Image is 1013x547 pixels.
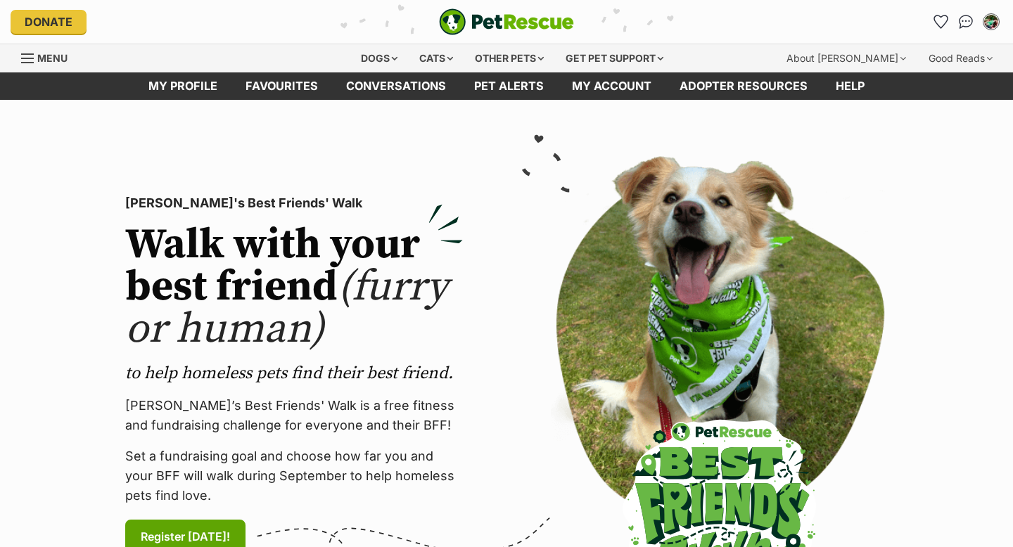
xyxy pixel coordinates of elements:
[125,261,448,356] span: (furry or human)
[558,72,665,100] a: My account
[125,396,463,435] p: [PERSON_NAME]’s Best Friends' Walk is a free fitness and fundraising challenge for everyone and t...
[409,44,463,72] div: Cats
[134,72,231,100] a: My profile
[125,446,463,506] p: Set a fundraising goal and choose how far you and your BFF will walk during September to help hom...
[332,72,460,100] a: conversations
[929,11,1002,33] ul: Account quick links
[959,15,974,29] img: chat-41dd97257d64d25036548639549fe6c8038ab92f7586957e7f3b1b290dea8141.svg
[125,193,463,213] p: [PERSON_NAME]'s Best Friends' Walk
[929,11,952,33] a: Favourites
[980,11,1002,33] button: My account
[21,44,77,70] a: Menu
[665,72,822,100] a: Adopter resources
[125,362,463,385] p: to help homeless pets find their best friend.
[231,72,332,100] a: Favourites
[556,44,673,72] div: Get pet support
[11,10,87,34] a: Donate
[141,528,230,545] span: Register [DATE]!
[465,44,554,72] div: Other pets
[37,52,68,64] span: Menu
[822,72,879,100] a: Help
[460,72,558,100] a: Pet alerts
[919,44,1002,72] div: Good Reads
[955,11,977,33] a: Conversations
[984,15,998,29] img: Hayley Flynn profile pic
[351,44,407,72] div: Dogs
[777,44,916,72] div: About [PERSON_NAME]
[439,8,574,35] a: PetRescue
[125,224,463,351] h2: Walk with your best friend
[439,8,574,35] img: logo-e224e6f780fb5917bec1dbf3a21bbac754714ae5b6737aabdf751b685950b380.svg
